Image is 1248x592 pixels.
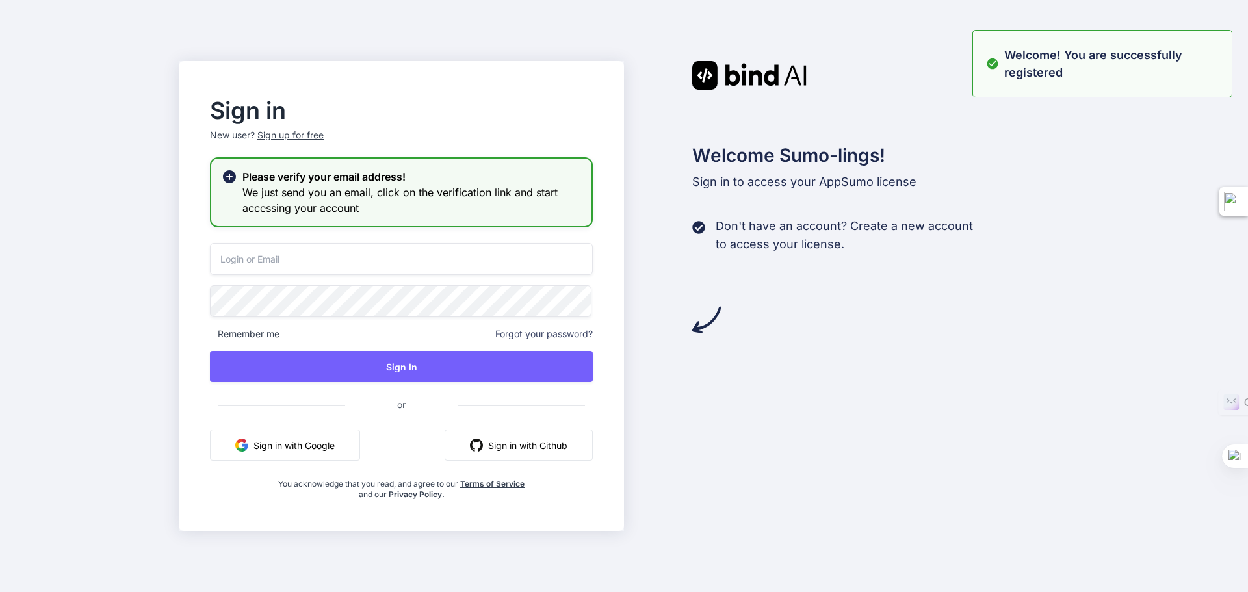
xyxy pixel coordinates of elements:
[257,129,324,142] div: Sign up for free
[210,351,593,382] button: Sign In
[692,173,1069,191] p: Sign in to access your AppSumo license
[470,439,483,452] img: github
[210,243,593,275] input: Login or Email
[210,328,279,341] span: Remember me
[495,328,593,341] span: Forgot your password?
[242,185,581,216] h3: We just send you an email, click on the verification link and start accessing your account
[389,489,445,499] a: Privacy Policy.
[210,129,593,157] p: New user?
[274,471,529,500] div: You acknowledge that you read, and agree to our and our
[445,430,593,461] button: Sign in with Github
[235,439,248,452] img: google
[1004,46,1224,81] p: Welcome! You are successfully registered
[242,169,581,185] h2: Please verify your email address!
[692,305,721,334] img: arrow
[345,389,458,420] span: or
[986,46,999,81] img: alert
[210,430,360,461] button: Sign in with Google
[692,61,807,90] img: Bind AI logo
[460,479,525,489] a: Terms of Service
[692,142,1069,169] h2: Welcome Sumo-lings!
[716,217,973,253] p: Don't have an account? Create a new account to access your license.
[210,100,593,121] h2: Sign in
